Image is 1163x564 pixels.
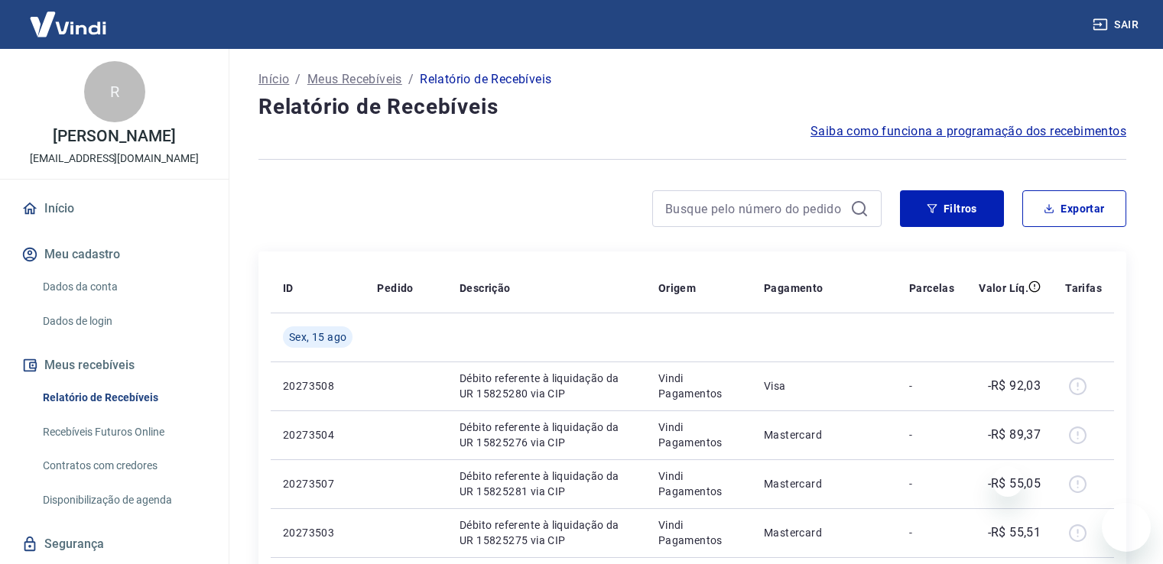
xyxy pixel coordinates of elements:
[283,378,352,394] p: 20273508
[764,476,885,491] p: Mastercard
[658,468,739,499] p: Vindi Pagamentos
[53,128,175,144] p: [PERSON_NAME]
[909,525,954,540] p: -
[18,348,210,382] button: Meus recebíveis
[420,70,551,89] p: Relatório de Recebíveis
[658,280,696,296] p: Origem
[460,517,634,548] p: Débito referente à liquidação da UR 15825275 via CIP
[18,1,118,47] img: Vindi
[37,417,210,448] a: Recebíveis Futuros Online
[1102,503,1151,552] iframe: Botão para abrir a janela de mensagens
[289,329,346,345] span: Sex, 15 ago
[460,371,634,401] p: Débito referente à liquidação da UR 15825280 via CIP
[460,468,634,499] p: Débito referente à liquidação da UR 15825281 via CIP
[764,378,885,394] p: Visa
[84,61,145,122] div: R
[658,371,739,401] p: Vindi Pagamentos
[900,190,1004,227] button: Filtros
[658,420,739,450] p: Vindi Pagamentos
[665,197,844,220] input: Busque pelo número do pedido
[283,525,352,540] p: 20273503
[37,382,210,413] a: Relatório de Recebíveis
[764,525,885,540] p: Mastercard
[988,377,1041,395] p: -R$ 92,03
[283,476,352,491] p: 20273507
[377,280,413,296] p: Pedido
[988,426,1041,444] p: -R$ 89,37
[992,466,1023,497] iframe: Fechar mensagem
[37,450,210,481] a: Contratos com credores
[18,192,210,225] a: Início
[909,427,954,442] p: -
[764,280,824,296] p: Pagamento
[460,420,634,450] p: Débito referente à liquidação da UR 15825276 via CIP
[18,527,210,561] a: Segurança
[909,280,954,296] p: Parcelas
[307,70,402,89] a: Meus Recebíveis
[1022,190,1126,227] button: Exportar
[258,70,289,89] a: Início
[909,476,954,491] p: -
[408,70,414,89] p: /
[37,485,210,516] a: Disponibilização de agenda
[988,475,1041,493] p: -R$ 55,05
[283,427,352,442] p: 20273504
[1090,11,1145,39] button: Sair
[1065,280,1102,296] p: Tarifas
[37,271,210,303] a: Dados da conta
[811,122,1126,141] a: Saiba como funciona a programação dos recebimentos
[658,517,739,548] p: Vindi Pagamentos
[764,427,885,442] p: Mastercard
[460,280,511,296] p: Descrição
[18,238,210,271] button: Meu cadastro
[988,523,1041,542] p: -R$ 55,51
[979,280,1028,296] p: Valor Líq.
[30,151,199,167] p: [EMAIL_ADDRESS][DOMAIN_NAME]
[283,280,294,296] p: ID
[258,92,1126,122] h4: Relatório de Recebíveis
[909,378,954,394] p: -
[295,70,300,89] p: /
[37,306,210,337] a: Dados de login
